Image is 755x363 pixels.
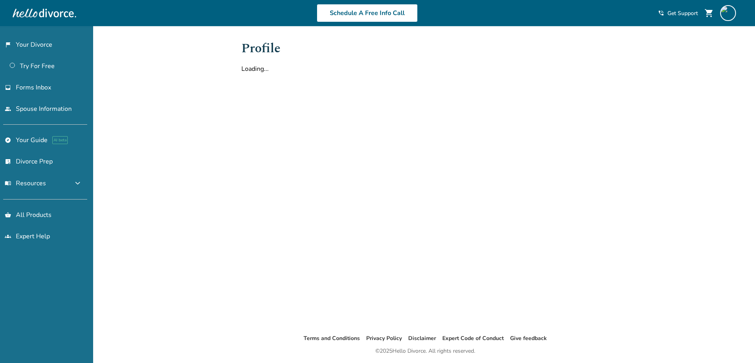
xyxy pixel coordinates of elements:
[5,233,11,239] span: groups
[5,158,11,165] span: list_alt_check
[5,180,11,186] span: menu_book
[5,42,11,48] span: flag_2
[5,84,11,91] span: inbox
[408,334,436,343] li: Disclaimer
[720,5,736,21] img: singlefileline@hellodivorce.com
[510,334,547,343] li: Give feedback
[375,346,475,356] div: © 2025 Hello Divorce. All rights reserved.
[304,334,360,342] a: Terms and Conditions
[5,106,11,112] span: people
[241,65,609,73] div: Loading...
[16,83,51,92] span: Forms Inbox
[5,137,11,143] span: explore
[241,39,609,58] h1: Profile
[366,334,402,342] a: Privacy Policy
[52,136,68,144] span: AI beta
[73,179,82,188] span: expand_more
[317,4,418,22] a: Schedule A Free Info Call
[442,334,504,342] a: Expert Code of Conduct
[658,10,664,16] span: phone_in_talk
[658,10,698,17] a: phone_in_talkGet Support
[5,179,46,188] span: Resources
[5,212,11,218] span: shopping_basket
[667,10,698,17] span: Get Support
[704,8,714,18] span: shopping_cart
